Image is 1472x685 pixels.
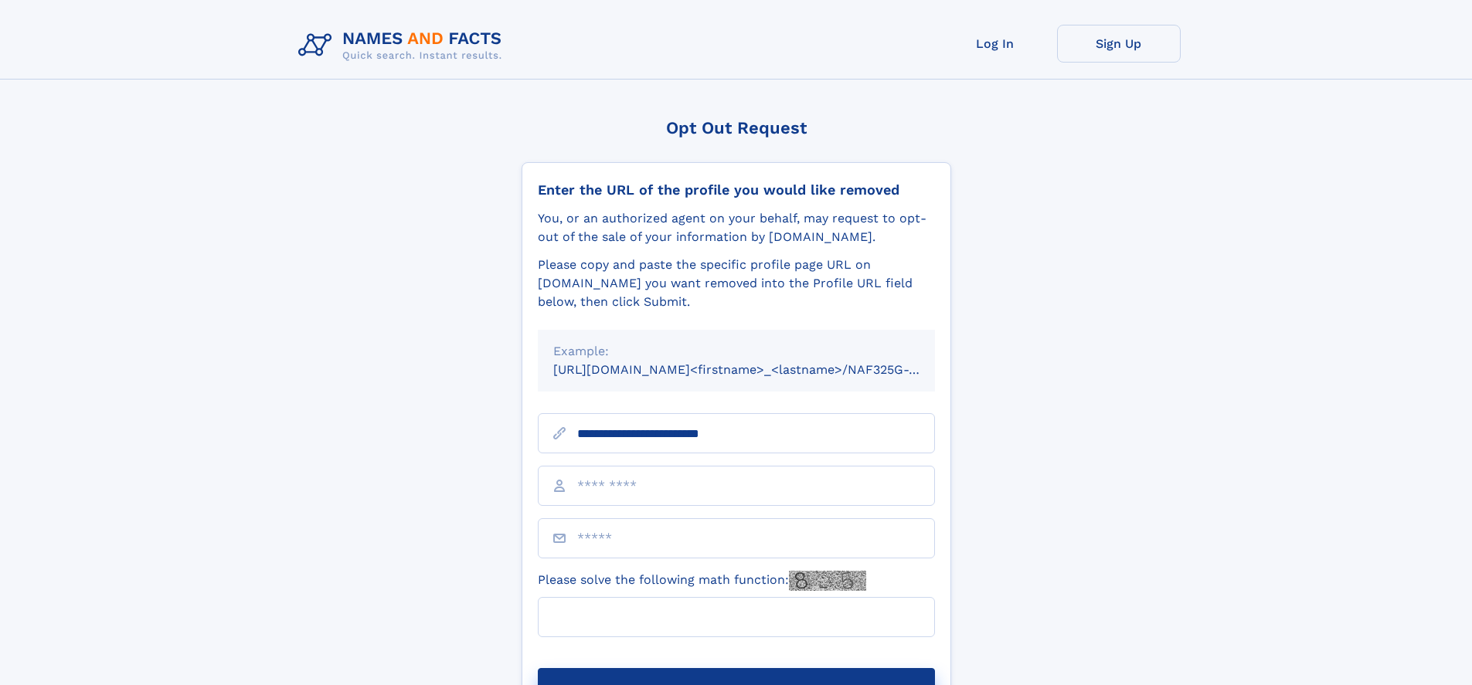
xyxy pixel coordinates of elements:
img: Logo Names and Facts [292,25,515,66]
div: Please copy and paste the specific profile page URL on [DOMAIN_NAME] you want removed into the Pr... [538,256,935,311]
small: [URL][DOMAIN_NAME]<firstname>_<lastname>/NAF325G-xxxxxxxx [553,362,964,377]
a: Log In [933,25,1057,63]
div: Opt Out Request [522,118,951,137]
div: Enter the URL of the profile you would like removed [538,181,935,198]
div: Example: [553,342,920,361]
label: Please solve the following math function: [538,571,866,591]
div: You, or an authorized agent on your behalf, may request to opt-out of the sale of your informatio... [538,209,935,246]
a: Sign Up [1057,25,1181,63]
